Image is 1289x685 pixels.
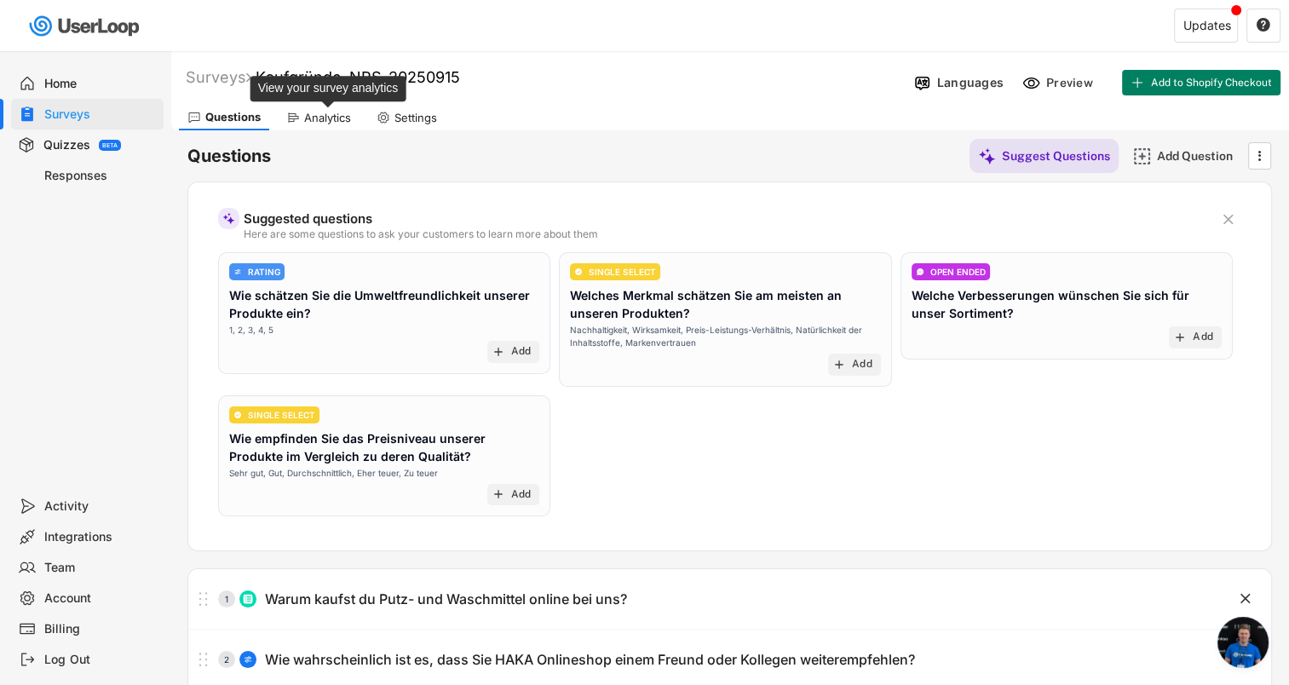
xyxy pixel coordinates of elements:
[233,411,242,419] img: CircleTickMinorWhite.svg
[44,529,157,545] div: Integrations
[1256,18,1271,33] button: 
[1237,590,1254,607] button: 
[492,345,505,359] button: add
[186,67,251,87] div: Surveys
[187,145,271,168] h6: Questions
[265,590,627,608] div: Warum kaufst du Putz- und Waschmittel online bei uns?
[937,75,1004,90] div: Languages
[1151,78,1272,88] span: Add to Shopify Checkout
[916,268,924,276] img: ConversationMinor.svg
[44,76,157,92] div: Home
[1122,70,1280,95] button: Add to Shopify Checkout
[1223,210,1234,228] text: 
[1240,590,1251,607] text: 
[248,268,280,276] div: RATING
[44,590,157,607] div: Account
[248,411,315,419] div: SINGLE SELECT
[229,467,438,480] div: Sehr gut, Gut, Durchschnittlich, Eher teuer, Zu teuer
[1257,17,1270,32] text: 
[1217,617,1269,668] div: Chat öffnen
[256,68,460,86] font: Kaufgründe_NPS_20250915
[265,651,915,669] div: Wie wahrscheinlich ist es, dass Sie HAKA Onlineshop einem Freund oder Kollegen weiterempfehlen?
[229,286,539,322] div: Wie schätzen Sie die Umweltfreundlichkeit unserer Produkte ein?
[205,110,261,124] div: Questions
[1173,331,1187,344] button: add
[304,111,351,125] div: Analytics
[978,147,996,165] img: MagicMajor%20%28Purple%29.svg
[492,487,505,501] button: add
[44,106,157,123] div: Surveys
[218,595,235,603] div: 1
[589,268,656,276] div: SINGLE SELECT
[832,358,846,371] button: add
[102,142,118,148] div: BETA
[1157,148,1242,164] div: Add Question
[1193,331,1213,344] div: Add
[233,268,242,276] img: AdjustIcon.svg
[1046,75,1097,90] div: Preview
[229,324,273,337] div: 1, 2, 3, 4, 5
[44,621,157,637] div: Billing
[930,268,986,276] div: OPEN ENDED
[44,498,157,515] div: Activity
[574,268,583,276] img: CircleTickMinorWhite.svg
[394,111,437,125] div: Settings
[1258,147,1262,164] text: 
[1183,20,1231,32] div: Updates
[218,655,235,664] div: 2
[243,594,253,604] img: ListMajor.svg
[26,9,146,43] img: userloop-logo-01.svg
[913,74,931,92] img: Language%20Icon.svg
[44,652,157,668] div: Log Out
[222,212,235,225] img: MagicMajor%20%28Purple%29.svg
[1220,211,1237,228] button: 
[244,212,1207,225] div: Suggested questions
[912,286,1222,322] div: Welche Verbesserungen wünschen Sie sich für unser Sortiment?
[1251,143,1268,169] button: 
[1002,148,1110,164] div: Suggest Questions
[44,168,157,184] div: Responses
[43,137,90,153] div: Quizzes
[244,229,1207,239] div: Here are some questions to ask your customers to learn more about them
[570,324,880,349] div: Nachhaltigkeit, Wirksamkeit, Preis-Leistungs-Verhältnis, Natürlichkeit der Inhaltsstoffe, Markenv...
[243,654,253,665] img: AdjustIcon.svg
[852,358,872,371] div: Add
[511,488,532,502] div: Add
[229,429,539,465] div: Wie empfinden Sie das Preisniveau unserer Produkte im Vergleich zu deren Qualität?
[1133,147,1151,165] img: AddMajor.svg
[570,286,880,322] div: Welches Merkmal schätzen Sie am meisten an unseren Produkten?
[44,560,157,576] div: Team
[511,345,532,359] div: Add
